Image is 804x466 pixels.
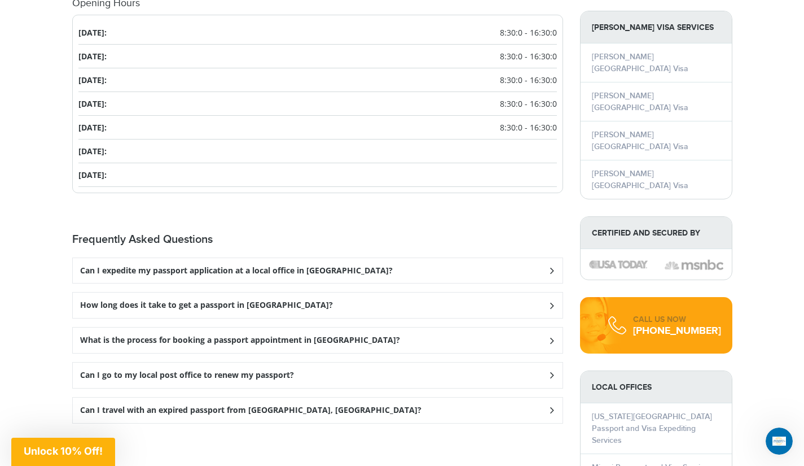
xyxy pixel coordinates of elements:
span: 8:30:0 - 16:30:0 [500,121,557,133]
li: [DATE]: [78,92,557,116]
a: [PERSON_NAME] [GEOGRAPHIC_DATA] Visa [592,91,688,112]
li: [DATE]: [78,116,557,140]
h3: How long does it take to get a passport in [GEOGRAPHIC_DATA]? [80,300,333,310]
li: [DATE]: [78,45,557,68]
span: 8:30:0 - 16:30:0 [500,27,557,38]
a: [US_STATE][GEOGRAPHIC_DATA] Passport and Visa Expediting Services [592,412,712,445]
img: image description [589,260,648,268]
span: Unlock 10% Off! [24,445,103,457]
li: [DATE]: [78,21,557,45]
h3: What is the process for booking a passport appointment in [GEOGRAPHIC_DATA]? [80,336,400,345]
span: 8:30:0 - 16:30:0 [500,50,557,62]
strong: LOCAL OFFICES [581,371,732,403]
li: [DATE]: [78,140,557,163]
div: [PHONE_NUMBER] [633,325,721,337]
a: [PERSON_NAME] [GEOGRAPHIC_DATA] Visa [592,130,688,151]
h3: Can I expedite my passport application at a local office in [GEOGRAPHIC_DATA]? [80,266,393,276]
iframe: Intercom live chat [766,428,793,455]
li: [DATE]: [78,163,557,187]
h2: Frequently Asked Questions [72,233,563,246]
span: 8:30:0 - 16:30:0 [500,98,557,110]
a: [PERSON_NAME] [GEOGRAPHIC_DATA] Visa [592,52,688,73]
div: Unlock 10% Off! [11,438,115,466]
strong: [PERSON_NAME] Visa Services [581,11,732,43]
li: [DATE]: [78,68,557,92]
h3: Can I go to my local post office to renew my passport? [80,371,294,380]
span: 8:30:0 - 16:30:0 [500,74,557,86]
img: image description [665,258,723,272]
a: [PERSON_NAME] [GEOGRAPHIC_DATA] Visa [592,169,688,190]
h3: Can I travel with an expired passport from [GEOGRAPHIC_DATA], [GEOGRAPHIC_DATA]? [80,406,421,415]
div: CALL US NOW [633,314,721,325]
strong: Certified and Secured by [581,217,732,249]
